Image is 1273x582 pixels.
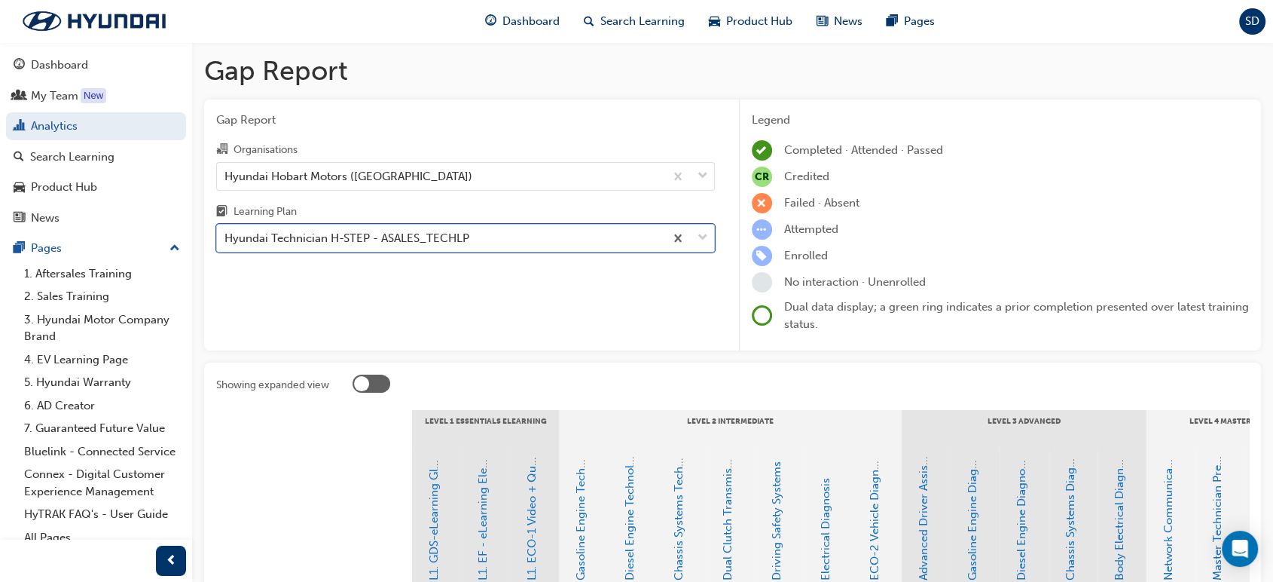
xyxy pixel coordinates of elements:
div: Tooltip anchor [81,88,106,103]
a: Diesel Engine Diagnosis [1015,455,1028,580]
div: Legend [752,112,1250,129]
span: SD [1245,13,1259,30]
span: Attempted [784,222,838,236]
div: Product Hub [31,179,97,196]
div: My Team [31,87,78,105]
span: Pages [904,13,935,30]
a: My Team [6,82,186,110]
a: 3. Hyundai Motor Company Brand [18,308,186,348]
a: ECO-2 Vehicle Diagnosis and Repair [868,390,881,580]
span: learningRecordVerb_NONE-icon [752,272,772,293]
span: car-icon [709,12,720,31]
button: SD [1239,8,1265,35]
a: Diesel Engine Technology [623,446,636,580]
a: 4. EV Learning Page [18,348,186,372]
span: learningRecordVerb_ATTEMPT-icon [752,219,772,240]
span: search-icon [584,12,594,31]
span: Search Learning [600,13,685,30]
a: Gasoline Engine Diagnosis [966,442,979,580]
span: down-icon [698,228,708,248]
a: Dashboard [6,51,186,79]
span: prev-icon [166,552,177,571]
div: Organisations [234,142,298,158]
span: Failed · Absent [784,196,859,210]
div: Search Learning [30,149,114,166]
a: 1. Aftersales Training [18,262,186,286]
a: guage-iconDashboard [473,6,572,37]
a: Electrical Diagnosis [819,478,832,580]
div: Learning Plan [234,204,297,219]
h1: Gap Report [204,54,1261,87]
a: Network Communications [1162,443,1175,580]
span: Completed · Attended · Passed [784,143,943,157]
span: up-icon [169,239,180,259]
div: LEVEL 2 Intermediate [559,410,902,448]
a: Master Technician Pre-Qualifier [1210,414,1224,580]
span: pages-icon [14,242,25,256]
a: news-iconNews [804,6,875,37]
a: Product Hub [6,173,186,201]
span: learningRecordVerb_COMPLETE-icon [752,140,772,161]
a: Body Electrical Diagnosis [1113,448,1126,580]
span: Gap Report [216,112,715,129]
a: Bluelink - Connected Service [18,440,186,464]
a: 2. Sales Training [18,285,186,308]
span: learningRecordVerb_ENROLL-icon [752,246,772,266]
a: car-iconProduct Hub [697,6,804,37]
span: search-icon [14,151,24,164]
div: Dashboard [31,57,88,74]
span: learningRecordVerb_FAIL-icon [752,193,772,213]
div: Pages [31,240,62,257]
a: L1. GDS-eLearning Global Diagnostic System [427,347,441,580]
div: Hyundai Technician H-STEP - ASALES_TECHLP [224,230,469,247]
span: Dual data display; a green ring indicates a prior completion presented over latest training status. [784,300,1249,331]
a: pages-iconPages [875,6,947,37]
a: Analytics [6,112,186,140]
div: Open Intercom Messenger [1222,531,1258,567]
a: All Pages [18,526,186,550]
a: 7. Guaranteed Future Value [18,417,186,440]
span: guage-icon [485,12,496,31]
a: Search Learning [6,143,186,171]
a: Connex - Digital Customer Experience Management [18,463,186,503]
img: Trak [8,5,181,37]
div: Showing expanded view [216,378,329,393]
span: down-icon [698,167,708,186]
span: chart-icon [14,120,25,133]
span: news-icon [817,12,828,31]
span: No interaction · Unenrolled [784,275,926,289]
span: guage-icon [14,59,25,72]
button: DashboardMy TeamAnalyticsSearch LearningProduct HubNews [6,48,186,234]
a: search-iconSearch Learning [572,6,697,37]
div: LEVEL 1 Essentials eLearning [412,410,559,448]
a: Driving Safety Systems [770,461,783,580]
span: Product Hub [726,13,792,30]
a: Advanced Driver Assist Systems [917,415,930,580]
span: news-icon [14,212,25,225]
div: LEVEL 3 Advanced [902,410,1146,448]
span: Dashboard [502,13,560,30]
span: people-icon [14,90,25,103]
span: News [834,13,862,30]
span: car-icon [14,181,25,195]
a: L1. EF - eLearning Electrical Fundamentals [476,359,490,580]
a: Chassis Systems Technology [672,430,685,580]
a: HyTRAK FAQ's - User Guide [18,503,186,526]
a: Gasoline Engine Technology [574,432,588,580]
button: Pages [6,234,186,262]
a: 5. Hyundai Warranty [18,371,186,394]
span: Enrolled [784,249,828,262]
a: Dual Clutch Transmissions [721,441,734,580]
span: Credited [784,170,829,183]
span: pages-icon [887,12,898,31]
a: News [6,204,186,232]
div: News [31,210,60,227]
a: Chassis Systems Diagnosis [1064,440,1077,580]
div: Hyundai Hobart Motors ([GEOGRAPHIC_DATA]) [224,167,472,185]
span: null-icon [752,167,772,187]
span: learningplan-icon [216,206,227,219]
a: 6. AD Creator [18,394,186,418]
span: organisation-icon [216,143,227,157]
